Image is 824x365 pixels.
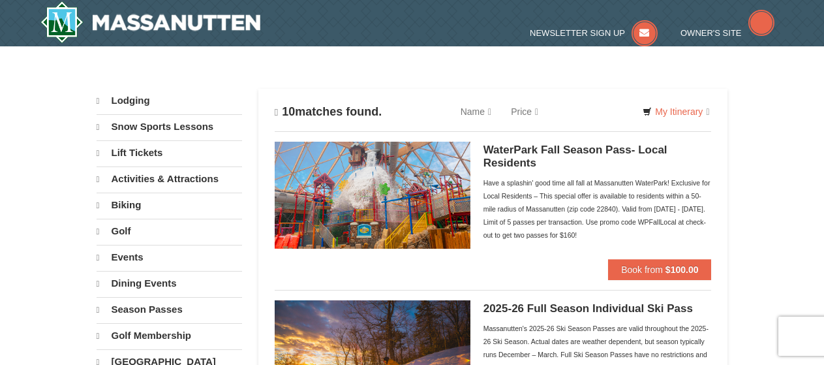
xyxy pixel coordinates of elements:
h5: WaterPark Fall Season Pass- Local Residents [483,144,712,170]
a: Owner's Site [680,28,774,38]
a: Newsletter Sign Up [530,28,658,38]
a: Massanutten Resort [40,1,261,43]
img: 6619937-212-8c750e5f.jpg [275,142,470,249]
a: Golf [97,219,242,244]
h4: matches found. [275,105,382,119]
span: Newsletter Sign Up [530,28,625,38]
img: Massanutten Resort Logo [40,1,261,43]
a: Snow Sports Lessons [97,114,242,139]
a: Golf Membership [97,323,242,348]
span: Book from [621,264,663,275]
a: Events [97,245,242,270]
a: My Itinerary [634,102,718,121]
a: Lodging [97,89,242,113]
strong: $100.00 [665,264,699,275]
a: Activities & Attractions [97,167,242,191]
a: Lift Tickets [97,140,242,165]
a: Price [501,99,548,125]
button: Book from $100.00 [608,259,711,280]
h5: 2025-26 Full Season Individual Ski Pass [483,302,712,315]
span: 10 [282,105,295,118]
a: Dining Events [97,271,242,296]
a: Season Passes [97,297,242,322]
a: Name [451,99,501,125]
a: Biking [97,193,242,217]
span: Owner's Site [680,28,742,38]
div: Have a splashin' good time all fall at Massanutten WaterPark! Exclusive for Local Residents – Thi... [483,176,712,242]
